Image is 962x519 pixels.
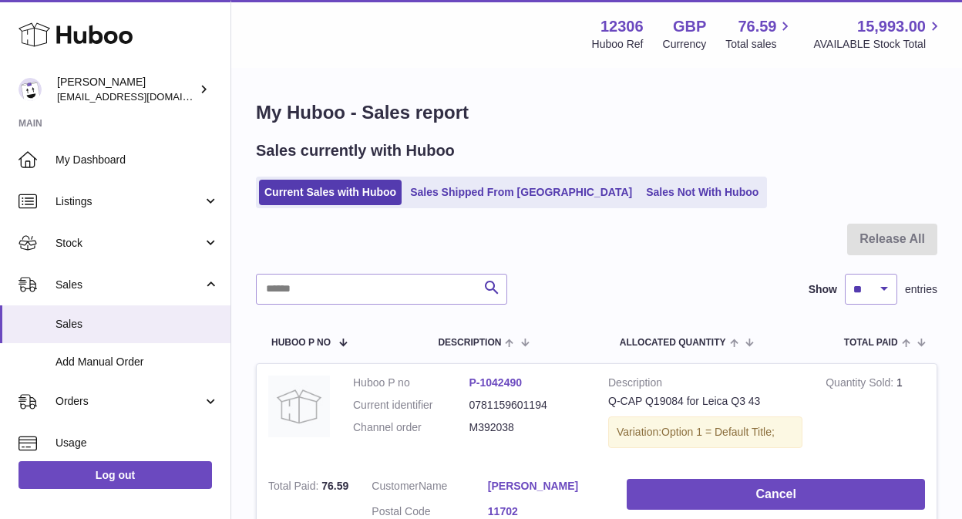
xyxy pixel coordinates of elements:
[55,236,203,251] span: Stock
[814,364,937,467] td: 1
[55,278,203,292] span: Sales
[405,180,637,205] a: Sales Shipped From [GEOGRAPHIC_DATA]
[271,338,331,348] span: Huboo P no
[738,16,776,37] span: 76.59
[813,16,943,52] a: 15,993.00 AVAILABLE Stock Total
[57,75,196,104] div: [PERSON_NAME]
[256,140,455,161] h2: Sales currently with Huboo
[608,416,802,448] div: Variation:
[438,338,501,348] span: Description
[469,420,586,435] dd: M392038
[725,16,794,52] a: 76.59 Total sales
[268,376,330,437] img: no-photo.jpg
[905,282,937,297] span: entries
[57,90,227,103] span: [EMAIL_ADDRESS][DOMAIN_NAME]
[663,37,707,52] div: Currency
[55,317,219,332] span: Sales
[55,394,203,409] span: Orders
[608,376,802,394] strong: Description
[844,338,898,348] span: Total paid
[673,16,706,37] strong: GBP
[18,78,42,101] img: hello@otect.co
[620,338,726,348] span: ALLOCATED Quantity
[55,153,219,167] span: My Dashboard
[592,37,644,52] div: Huboo Ref
[826,376,896,393] strong: Quantity Sold
[268,480,321,496] strong: Total Paid
[809,282,837,297] label: Show
[641,180,764,205] a: Sales Not With Huboo
[600,16,644,37] strong: 12306
[55,194,203,209] span: Listings
[488,504,604,519] a: 11702
[627,479,925,511] button: Cancel
[55,436,219,450] span: Usage
[813,37,943,52] span: AVAILABLE Stock Total
[857,16,926,37] span: 15,993.00
[469,398,586,413] dd: 0781159601194
[18,461,212,489] a: Log out
[259,180,402,205] a: Current Sales with Huboo
[256,100,937,125] h1: My Huboo - Sales report
[55,355,219,369] span: Add Manual Order
[608,394,802,409] div: Q-CAP Q19084 for Leica Q3 43
[353,398,469,413] dt: Current identifier
[488,479,604,494] a: [PERSON_NAME]
[469,376,523,389] a: P-1042490
[353,376,469,390] dt: Huboo P no
[372,480,419,492] span: Customer
[661,426,775,438] span: Option 1 = Default Title;
[353,420,469,435] dt: Channel order
[372,479,488,497] dt: Name
[321,480,348,492] span: 76.59
[725,37,794,52] span: Total sales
